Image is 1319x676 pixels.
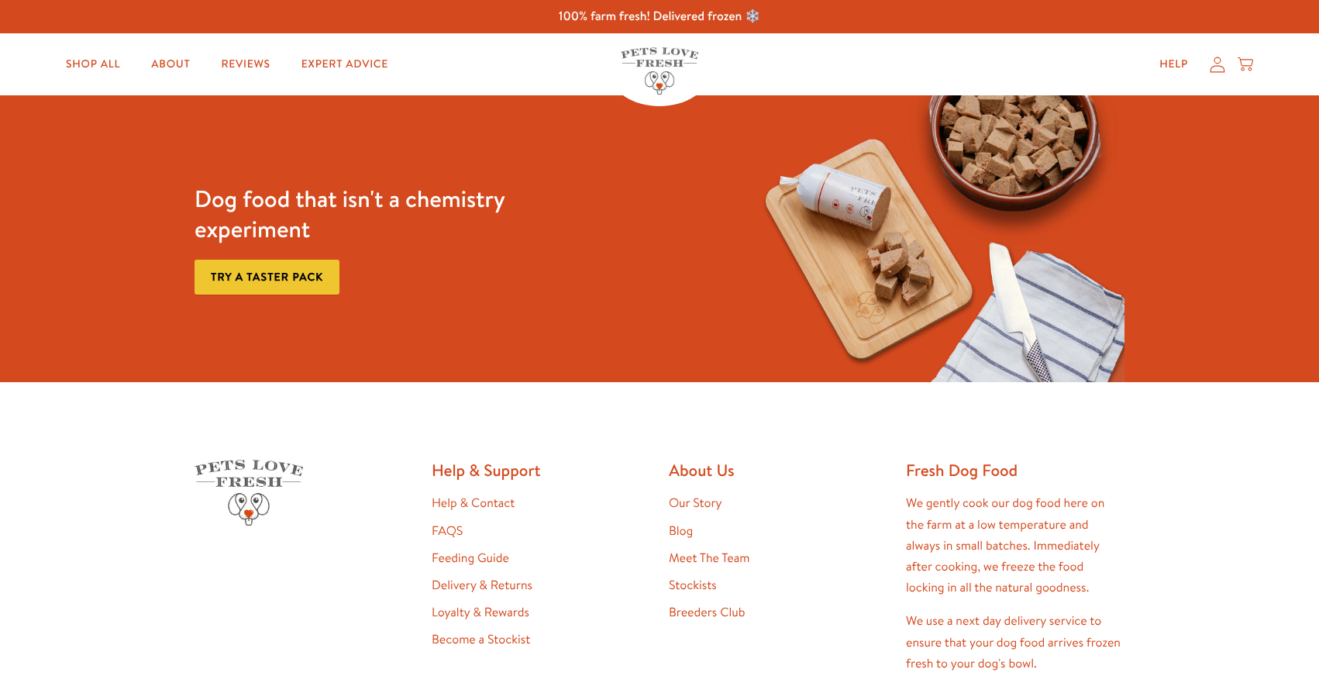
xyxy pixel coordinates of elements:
[53,49,133,80] a: Shop All
[906,493,1124,598] p: We gently cook our dog food here on the farm at a low temperature and always in small batches. Im...
[906,460,1124,481] h2: Fresh Dog Food
[432,550,509,567] a: Feeding Guide
[621,47,698,95] img: Pets Love Fresh
[669,604,745,621] a: Breeders Club
[432,631,530,648] a: Become a Stockist
[208,49,282,80] a: Reviews
[906,611,1124,674] p: We use a next day delivery service to ensure that your dog food arrives frozen fresh to your dog'...
[669,550,749,567] a: Meet The Team
[139,49,202,80] a: About
[432,495,515,512] a: Help & Contact
[432,604,529,621] a: Loyalty & Rewards
[432,577,532,594] a: Delivery & Returns
[432,523,463,540] a: FAQS
[669,460,887,481] h2: About Us
[195,260,339,295] a: Try a taster pack
[669,523,693,540] a: Blog
[744,95,1124,382] img: Fussy
[195,184,575,244] h3: Dog food that isn't a chemistry experiment
[195,460,303,526] img: Pets Love Fresh
[669,495,722,512] a: Our Story
[289,49,401,80] a: Expert Advice
[669,577,717,594] a: Stockists
[1147,49,1200,80] a: Help
[432,460,650,481] h2: Help & Support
